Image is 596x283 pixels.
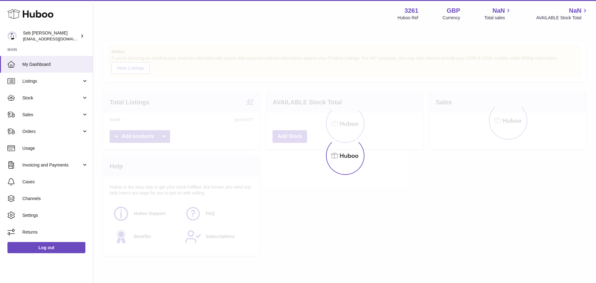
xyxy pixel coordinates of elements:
span: Total sales [484,15,512,21]
span: [EMAIL_ADDRESS][DOMAIN_NAME] [23,36,91,41]
strong: GBP [447,7,460,15]
span: AVAILABLE Stock Total [536,15,589,21]
div: Huboo Ref [398,15,418,21]
span: NaN [569,7,581,15]
span: Invoicing and Payments [22,162,82,168]
span: Stock [22,95,82,101]
a: Log out [7,242,85,253]
span: Usage [22,145,88,151]
span: Channels [22,196,88,202]
div: Currency [443,15,460,21]
span: Returns [22,229,88,235]
a: NaN AVAILABLE Stock Total [536,7,589,21]
span: Sales [22,112,82,118]
span: Orders [22,129,82,135]
span: My Dashboard [22,62,88,67]
span: Settings [22,212,88,218]
span: NaN [492,7,505,15]
div: Seb [PERSON_NAME] [23,30,79,42]
span: Cases [22,179,88,185]
span: Listings [22,78,82,84]
img: internalAdmin-3261@internal.huboo.com [7,31,17,41]
a: NaN Total sales [484,7,512,21]
strong: 3261 [404,7,418,15]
